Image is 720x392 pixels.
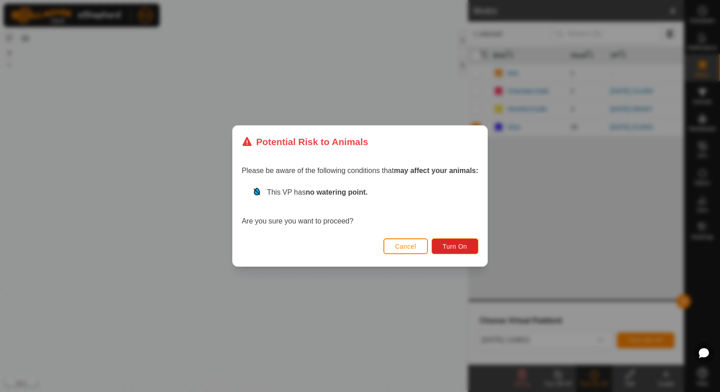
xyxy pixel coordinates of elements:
[242,187,478,227] div: Are you sure you want to proceed?
[432,238,478,254] button: Turn On
[267,188,368,196] span: This VP has
[443,243,467,250] span: Turn On
[394,167,478,174] strong: may affect your animals:
[383,238,428,254] button: Cancel
[306,188,368,196] strong: no watering point.
[395,243,416,250] span: Cancel
[242,135,368,149] div: Potential Risk to Animals
[242,167,478,174] span: Please be aware of the following conditions that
